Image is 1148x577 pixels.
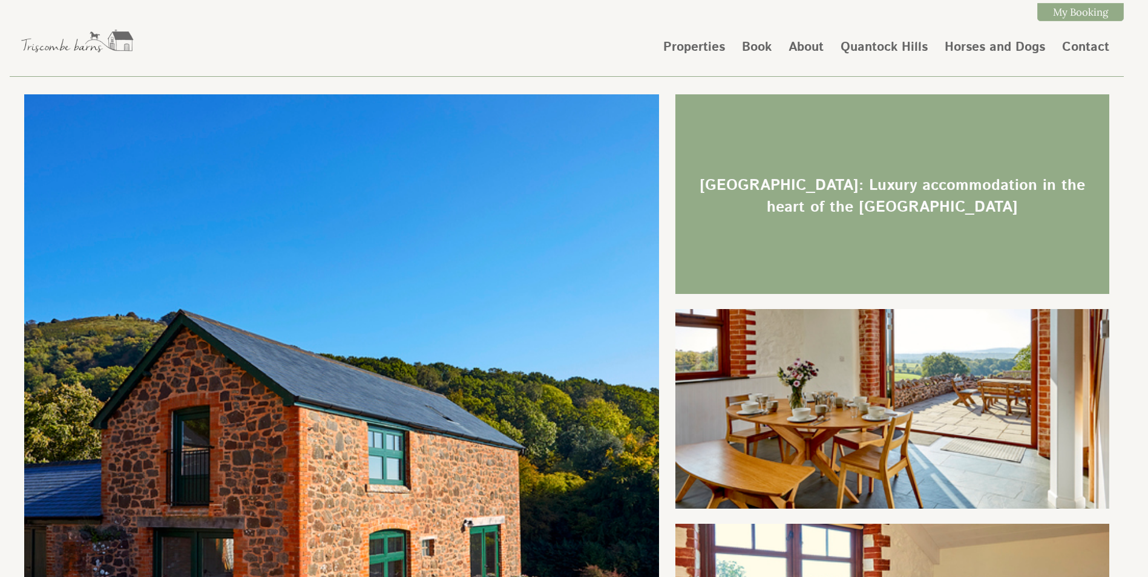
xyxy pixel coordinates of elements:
a: About [789,38,824,56]
h1: [GEOGRAPHIC_DATA]: Luxury accommodation in the heart of the [GEOGRAPHIC_DATA] [680,175,1105,218]
img: Hay_Barn_Kitchen_049_copy.full.jpg [675,309,1109,523]
a: Properties [663,38,725,56]
a: My Booking [1037,3,1124,21]
a: Book [742,38,772,56]
img: Triscombe Barns [17,19,138,62]
a: Horses and Dogs [945,38,1045,56]
a: Quantock Hills [841,38,928,56]
a: Contact [1062,38,1109,56]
